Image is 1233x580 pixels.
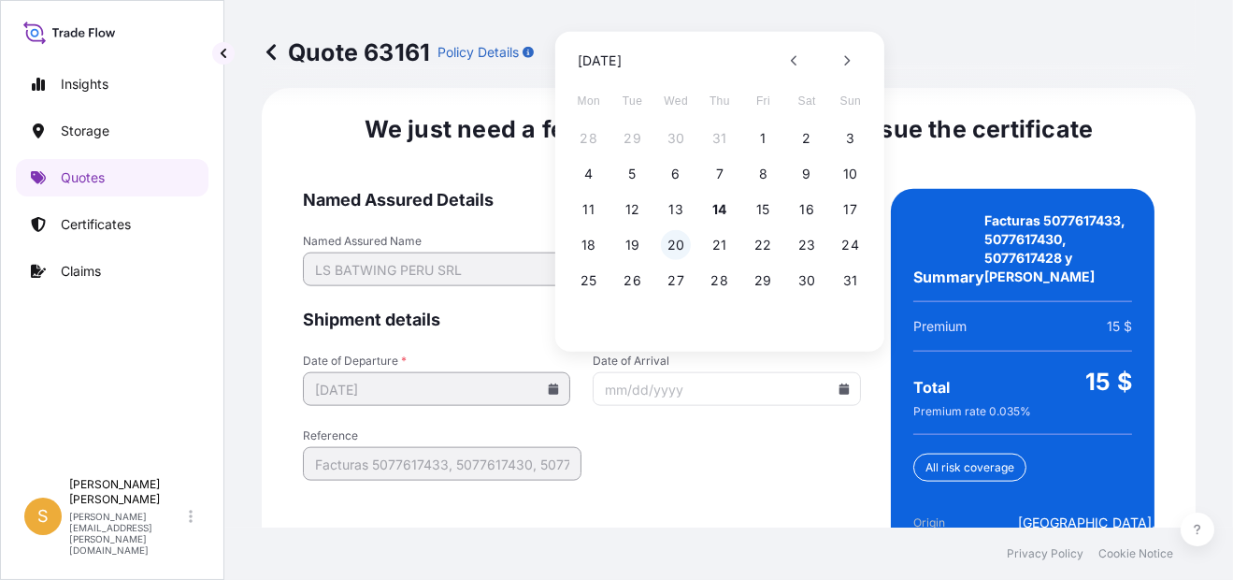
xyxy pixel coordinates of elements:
[616,82,650,120] span: Tuesday
[661,195,691,225] button: 13
[574,123,604,153] button: 28
[16,159,208,196] a: Quotes
[574,230,604,260] button: 18
[1007,546,1083,561] a: Privacy Policy
[913,268,984,286] span: Summary
[705,266,735,296] button: 28
[792,266,822,296] button: 30
[618,195,648,225] button: 12
[913,514,1018,551] span: Origin
[913,454,1026,482] div: All risk coverage
[705,230,735,260] button: 21
[834,82,867,120] span: Sunday
[747,82,781,120] span: Friday
[303,447,581,481] input: Your internal reference
[593,354,860,369] span: Date of Arrival
[303,309,861,331] span: Shipment details
[659,82,693,120] span: Wednesday
[16,253,208,290] a: Claims
[703,82,737,120] span: Thursday
[705,195,735,225] button: 14
[913,317,967,336] span: Premium
[749,266,779,296] button: 29
[303,189,861,211] span: Named Assured Details
[574,266,604,296] button: 25
[61,262,101,281] p: Claims
[1085,367,1132,397] span: 15 $
[303,428,581,443] span: Reference
[16,112,208,150] a: Storage
[593,372,860,406] input: mm/dd/yyyy
[574,159,604,189] button: 4
[618,159,648,189] button: 5
[913,378,950,397] span: Total
[37,507,49,526] span: S
[792,195,822,225] button: 16
[69,477,185,507] p: [PERSON_NAME] [PERSON_NAME]
[262,37,430,67] p: Quote 63161
[792,159,822,189] button: 9
[437,43,519,62] p: Policy Details
[790,82,824,120] span: Saturday
[16,65,208,103] a: Insights
[749,195,779,225] button: 15
[836,230,866,260] button: 24
[792,230,822,260] button: 23
[913,404,1031,419] span: Premium rate 0.035 %
[705,159,735,189] button: 7
[16,206,208,243] a: Certificates
[61,215,131,234] p: Certificates
[836,195,866,225] button: 17
[578,50,622,72] div: [DATE]
[749,123,779,153] button: 1
[618,230,648,260] button: 19
[618,266,648,296] button: 26
[661,159,691,189] button: 6
[792,123,822,153] button: 2
[836,159,866,189] button: 10
[661,123,691,153] button: 30
[365,114,1094,144] span: We just need a few more details before we issue the certificate
[61,168,105,187] p: Quotes
[661,230,691,260] button: 20
[618,123,648,153] button: 29
[303,234,570,249] span: Named Assured Name
[984,211,1132,286] span: Facturas 5077617433, 5077617430, 5077617428 y [PERSON_NAME]
[749,230,779,260] button: 22
[1018,514,1155,551] span: [GEOGRAPHIC_DATA], [GEOGRAPHIC_DATA]
[303,354,570,369] span: Date of Departure
[1107,317,1132,336] span: 15 $
[69,511,185,556] p: [PERSON_NAME][EMAIL_ADDRESS][PERSON_NAME][DOMAIN_NAME]
[61,75,108,94] p: Insights
[749,159,779,189] button: 8
[661,266,691,296] button: 27
[836,266,866,296] button: 31
[705,123,735,153] button: 31
[61,122,109,140] p: Storage
[303,372,570,406] input: mm/dd/yyyy
[572,82,606,120] span: Monday
[574,195,604,225] button: 11
[1098,546,1173,561] a: Cookie Notice
[836,123,866,153] button: 3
